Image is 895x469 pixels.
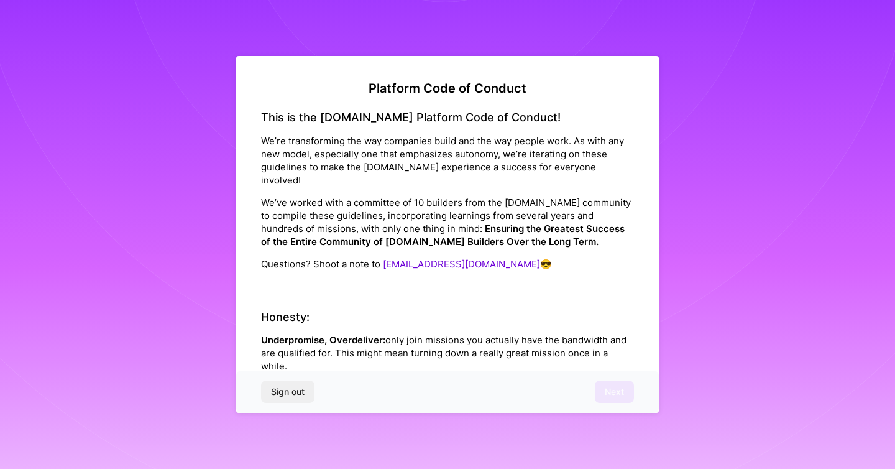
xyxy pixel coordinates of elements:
button: Sign out [261,381,314,403]
p: only join missions you actually have the bandwidth and are qualified for. This might mean turning... [261,333,634,373]
h4: This is the [DOMAIN_NAME] Platform Code of Conduct! [261,111,634,124]
p: We’re transforming the way companies build and the way people work. As with any new model, especi... [261,134,634,187]
span: Sign out [271,386,305,398]
h2: Platform Code of Conduct [261,81,634,96]
strong: Ensuring the Greatest Success of the Entire Community of [DOMAIN_NAME] Builders Over the Long Term. [261,223,625,248]
h4: Honesty: [261,310,634,324]
p: Questions? Shoot a note to 😎 [261,258,634,271]
a: [EMAIL_ADDRESS][DOMAIN_NAME] [383,258,540,270]
p: We’ve worked with a committee of 10 builders from the [DOMAIN_NAME] community to compile these gu... [261,196,634,248]
strong: Underpromise, Overdeliver: [261,334,385,346]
